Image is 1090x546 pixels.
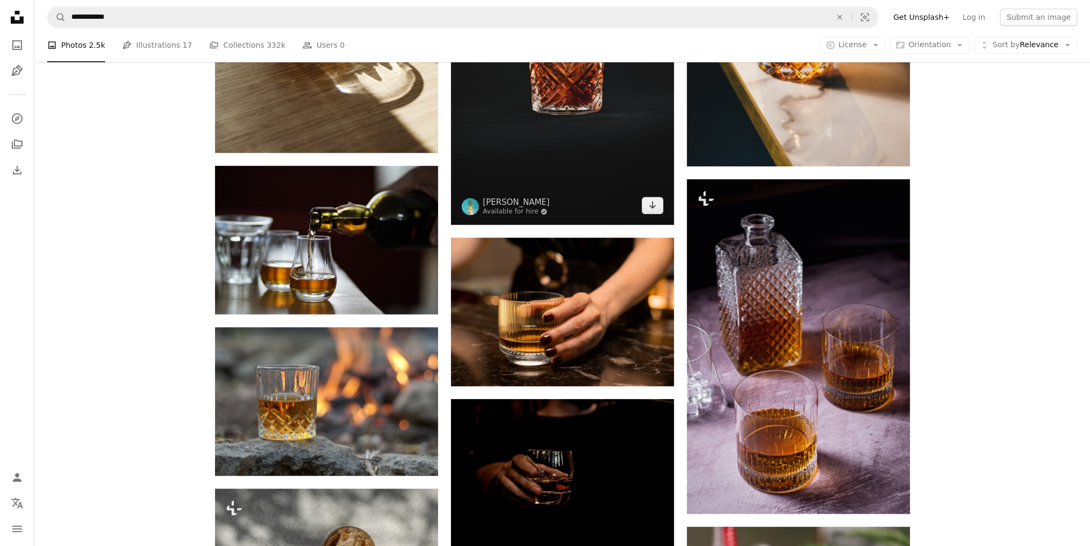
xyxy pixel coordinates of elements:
button: Menu [6,518,28,540]
a: Users 0 [302,28,345,62]
a: photo of person holding glass bottle [215,235,438,245]
a: a woman holding a glass of alcohol on a table [451,307,674,316]
button: Language [6,492,28,514]
span: Orientation [908,40,951,49]
a: Photos [6,34,28,56]
a: Illustrations 17 [122,28,192,62]
img: photo of person holding glass bottle [215,166,438,314]
button: Orientation [889,36,969,54]
span: Sort by [992,40,1019,49]
a: Collections 332k [209,28,285,62]
img: three glasses and a decanter on a table [687,179,910,514]
button: Submit an image [1000,9,1077,26]
button: Clear [828,7,851,27]
form: Find visuals sitewide [47,6,878,28]
a: Download History [6,159,28,181]
button: Visual search [852,7,878,27]
a: Log in / Sign up [6,467,28,488]
span: 332k [266,39,285,51]
a: person holding clear drinking glass [451,468,674,478]
a: Get Unsplash+ [887,9,956,26]
a: Log in [956,9,991,26]
span: 0 [340,39,345,51]
img: clear drinking glass with orange liquid [215,327,438,476]
img: Go to Marvin Meyer's profile [462,198,479,215]
a: three glasses and a decanter on a table [687,342,910,351]
a: Collections [6,134,28,155]
button: Search Unsplash [48,7,66,27]
button: License [820,36,886,54]
a: Explore [6,108,28,129]
img: a woman holding a glass of alcohol on a table [451,238,674,386]
span: License [839,40,867,49]
a: Download [642,197,663,214]
a: [PERSON_NAME] [483,197,550,208]
a: clear drinking glass with orange liquid [215,396,438,406]
a: Illustrations [6,60,28,82]
a: Home — Unsplash [6,6,28,30]
span: Relevance [992,40,1058,50]
button: Sort byRelevance [974,36,1077,54]
span: 17 [183,39,192,51]
a: Available for hire [483,208,550,216]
